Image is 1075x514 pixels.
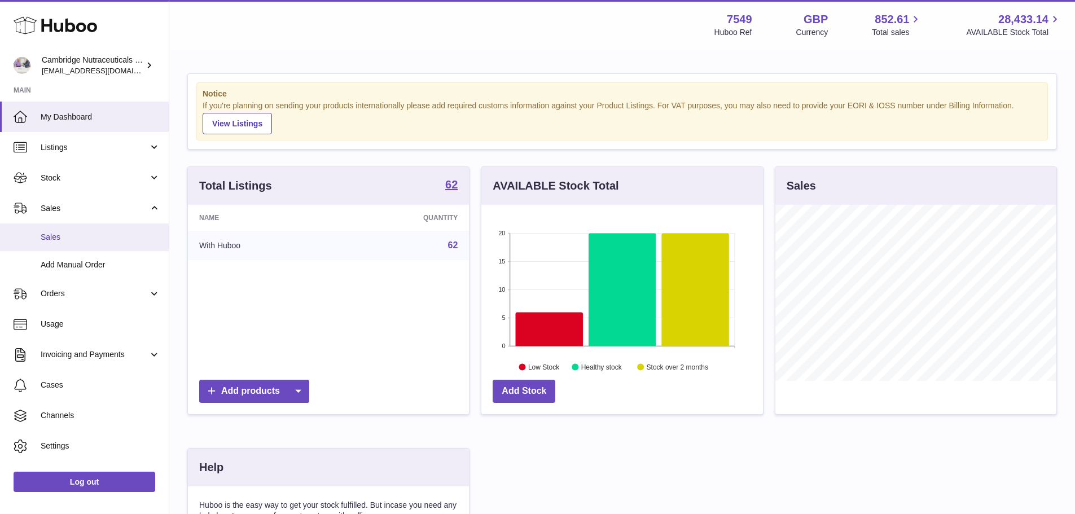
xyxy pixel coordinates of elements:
[203,113,272,134] a: View Listings
[445,179,458,190] strong: 62
[727,12,752,27] strong: 7549
[42,55,143,76] div: Cambridge Nutraceuticals Ltd
[998,12,1048,27] span: 28,433.14
[41,232,160,243] span: Sales
[42,66,166,75] span: [EMAIL_ADDRESS][DOMAIN_NAME]
[499,258,506,265] text: 15
[188,231,336,260] td: With Huboo
[493,178,618,194] h3: AVAILABLE Stock Total
[872,12,922,38] a: 852.61 Total sales
[528,363,560,371] text: Low Stock
[203,100,1042,134] div: If you're planning on sending your products internationally please add required customs informati...
[41,441,160,451] span: Settings
[41,288,148,299] span: Orders
[493,380,555,403] a: Add Stock
[199,178,272,194] h3: Total Listings
[445,179,458,192] a: 62
[41,410,160,421] span: Channels
[647,363,708,371] text: Stock over 2 months
[199,380,309,403] a: Add products
[41,380,160,390] span: Cases
[502,314,506,321] text: 5
[203,89,1042,99] strong: Notice
[41,203,148,214] span: Sales
[499,230,506,236] text: 20
[787,178,816,194] h3: Sales
[188,205,336,231] th: Name
[336,205,469,231] th: Quantity
[966,27,1061,38] span: AVAILABLE Stock Total
[714,27,752,38] div: Huboo Ref
[499,286,506,293] text: 10
[41,142,148,153] span: Listings
[872,27,922,38] span: Total sales
[804,12,828,27] strong: GBP
[502,342,506,349] text: 0
[966,12,1061,38] a: 28,433.14 AVAILABLE Stock Total
[41,112,160,122] span: My Dashboard
[796,27,828,38] div: Currency
[41,173,148,183] span: Stock
[581,363,622,371] text: Healthy stock
[199,460,223,475] h3: Help
[41,349,148,360] span: Invoicing and Payments
[41,319,160,330] span: Usage
[448,240,458,250] a: 62
[14,57,30,74] img: internalAdmin-7549@internal.huboo.com
[41,260,160,270] span: Add Manual Order
[14,472,155,492] a: Log out
[875,12,909,27] span: 852.61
